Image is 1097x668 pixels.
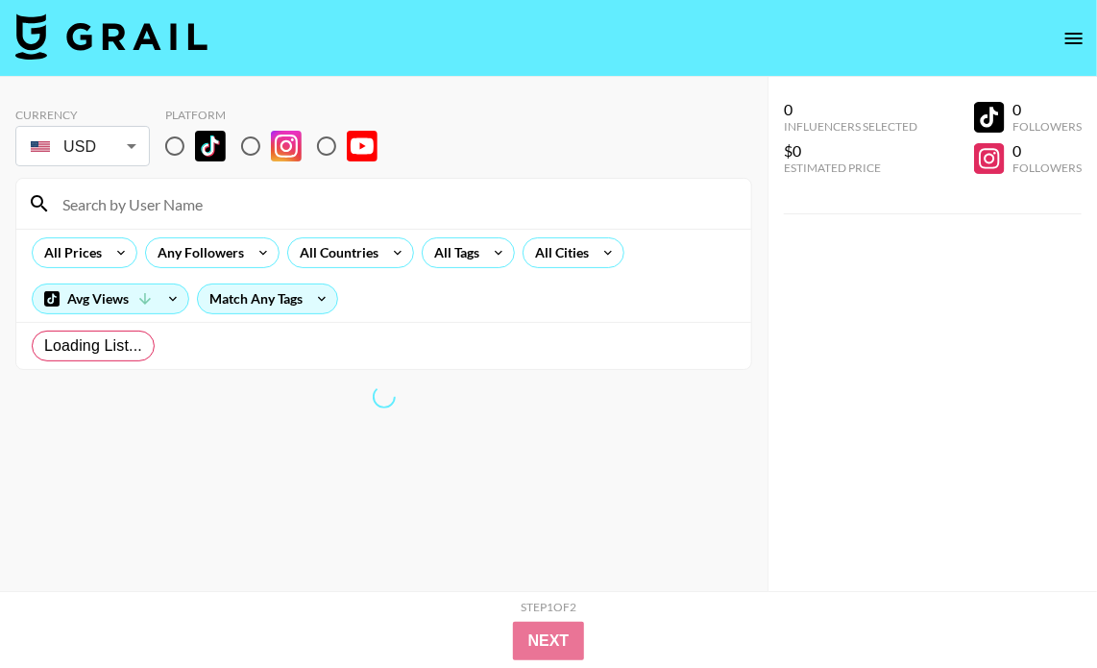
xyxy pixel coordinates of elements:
div: Avg Views [33,285,188,313]
div: Any Followers [146,238,248,267]
img: TikTok [195,131,226,161]
div: All Countries [288,238,382,267]
div: All Cities [524,238,593,267]
input: Search by User Name [51,188,740,219]
div: Followers [1012,119,1082,134]
div: All Tags [423,238,483,267]
div: $0 [784,141,917,161]
div: Estimated Price [784,161,917,175]
button: open drawer [1055,19,1093,58]
div: Currency [15,108,150,122]
div: 0 [784,100,917,119]
span: Refreshing exchangeRatesNew, lists, bookers, clients, countries, tags, cities, talent, talent... [372,384,397,409]
img: Grail Talent [15,13,207,60]
div: Influencers Selected [784,119,917,134]
img: Instagram [271,131,302,161]
div: Match Any Tags [198,285,337,313]
div: Step 1 of 2 [521,600,576,614]
img: YouTube [347,131,378,161]
div: USD [19,130,146,163]
span: Loading List... [44,334,142,358]
div: Followers [1012,161,1082,175]
div: 0 [1012,100,1082,119]
div: Platform [165,108,393,122]
div: All Prices [33,238,106,267]
button: Next [513,622,585,660]
div: 0 [1012,141,1082,161]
